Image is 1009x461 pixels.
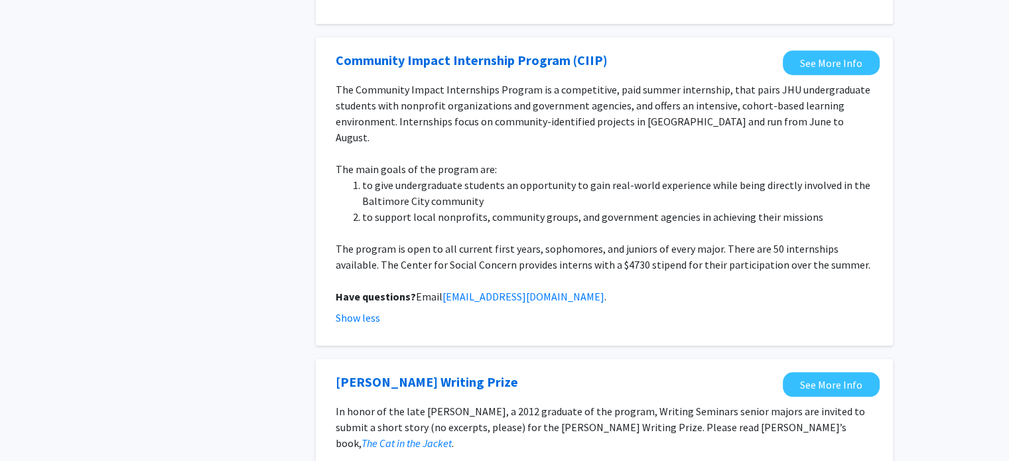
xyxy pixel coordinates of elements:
a: Opens in a new tab [336,50,608,70]
li: to give undergraduate students an opportunity to gain real-world experience while being directly ... [362,177,873,209]
button: Show less [336,310,380,326]
a: Opens in a new tab [783,372,880,397]
p: The main goals of the program are: [336,161,873,177]
strong: Have questions? [336,290,416,303]
span: . [604,290,606,303]
a: The Cat in the Jacket [362,436,452,450]
iframe: Chat [10,401,56,451]
a: [EMAIL_ADDRESS][DOMAIN_NAME] [442,290,604,303]
a: Opens in a new tab [336,372,518,392]
li: to support local nonprofits, community groups, and government agencies in achieving their missions [362,209,873,225]
span: Email [416,290,442,303]
p: The Community Impact Internships Program is a competitive, paid summer internship, that pairs JHU... [336,82,873,145]
p: In honor of the late [PERSON_NAME], a 2012 graduate of the program, Writing Seminars senior major... [336,403,873,451]
a: Opens in a new tab [783,50,880,75]
span: The program is open to all current first years, sophomores, and juniors of every major. There are... [336,242,870,271]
